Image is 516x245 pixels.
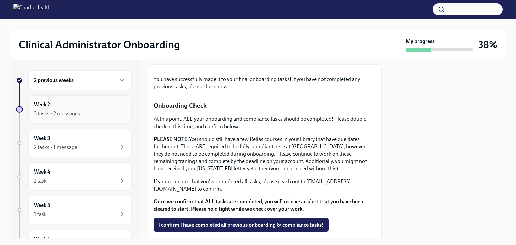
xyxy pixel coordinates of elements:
h6: Week 6 [34,235,50,243]
p: You have successfully made it to your final onboarding tasks! If you have not completed any previ... [154,76,376,90]
strong: Once we confirm that ALL tasks are completed, you will receive an alert that you have been cleare... [154,198,363,212]
h6: Week 5 [34,202,50,209]
h6: 2 previous weeks [34,77,74,84]
div: 1 task [34,211,47,218]
h6: Week 2 [34,101,50,108]
h3: 38% [478,39,497,51]
a: Week 32 tasks • 1 message [16,129,132,157]
strong: My progress [406,38,435,45]
div: 1 task [34,177,47,185]
h2: Clinical Administrator Onboarding [19,38,180,51]
button: I confirm I have completed all previous onboarding & compliance tasks! [154,218,329,232]
strong: PLEASE NOTE: [154,136,189,142]
h6: Week 3 [34,135,50,142]
p: You should still have a few Relias courses in your library that have due dates further out. These... [154,136,376,173]
span: I confirm I have completed all previous onboarding & compliance tasks! [158,222,324,228]
div: 2 tasks • 1 message [34,144,77,151]
a: Week 41 task [16,162,132,191]
img: CharlieHealth [13,4,51,15]
div: 2 previous weeks [28,70,132,90]
div: 3 tasks • 2 messages [34,110,80,117]
p: At this point, ALL your onboarding and compliance tasks should be completed! Please double check ... [154,115,376,130]
a: Week 23 tasks • 2 messages [16,95,132,124]
h6: Week 4 [34,168,50,176]
a: Week 51 task [16,196,132,224]
p: Onboarding Check [154,101,376,110]
p: If you're unsure that you've completed all tasks, please reach out to [EMAIL_ADDRESS][DOMAIN_NAME... [154,178,376,193]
